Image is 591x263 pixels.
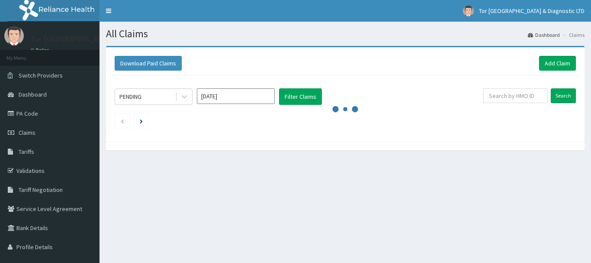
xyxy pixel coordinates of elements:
[119,92,141,101] div: PENDING
[332,96,358,122] svg: audio-loading
[30,47,51,53] a: Online
[483,88,548,103] input: Search by HMO ID
[4,26,24,45] img: User Image
[528,31,560,39] a: Dashboard
[19,148,34,156] span: Tariffs
[463,6,474,16] img: User Image
[115,56,182,71] button: Download Paid Claims
[30,35,173,43] p: Tor [GEOGRAPHIC_DATA] & Diagnostic LTD
[19,71,63,79] span: Switch Providers
[279,88,322,105] button: Filter Claims
[479,7,585,15] span: Tor [GEOGRAPHIC_DATA] & Diagnostic LTD
[539,56,576,71] a: Add Claim
[120,117,124,125] a: Previous page
[19,186,63,194] span: Tariff Negotiation
[140,117,143,125] a: Next page
[19,129,35,136] span: Claims
[197,88,275,104] input: Select Month and Year
[551,88,576,103] input: Search
[106,28,585,39] h1: All Claims
[19,91,47,98] span: Dashboard
[561,31,585,39] li: Claims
